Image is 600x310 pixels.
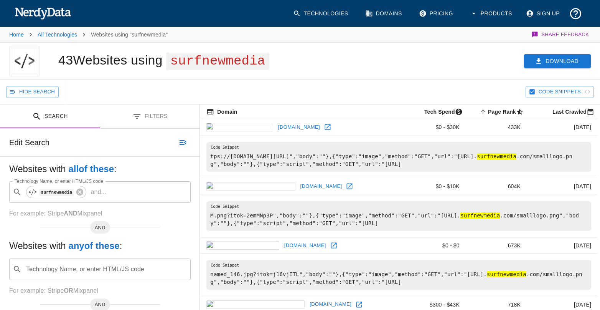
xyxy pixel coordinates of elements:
a: Home [9,31,24,38]
h1: 43 Websites using [58,53,269,67]
pre: tps://[DOMAIN_NAME][URL]","body":""},{"type":"image","method":"GET","url":"[URL]. .com/smalllogo.... [206,142,591,172]
td: 673K [466,237,527,254]
a: [DOMAIN_NAME] [298,181,344,192]
td: $0 - $30K [401,119,466,136]
td: $0 - $0 [401,237,466,254]
hl: surfnewmedia [460,212,500,219]
span: AND [90,301,110,308]
img: ozaukeepress.com icon [206,182,295,191]
code: surfnewmedia [39,189,74,196]
a: Domains [361,4,408,23]
span: AND [90,224,110,232]
a: [DOMAIN_NAME] [282,240,328,252]
button: Hide Search [6,86,59,98]
button: Products [465,4,518,23]
b: AND [64,210,77,217]
p: and ... [87,187,109,197]
label: Technology Name, or enter HTML/JS code [15,178,103,184]
img: zumbrota.com icon [206,241,279,250]
span: The registered domain name (i.e. "nerdydata.com"). [206,107,237,116]
td: [DATE] [527,119,597,136]
p: Websites using "surfnewmedia" [91,31,168,38]
button: Support and Documentation [566,4,585,23]
span: A page popularity ranking based on a domain's backlinks. Smaller numbers signal more popular doma... [478,107,527,116]
a: [DOMAIN_NAME] [276,121,322,133]
p: For example: Stripe Mixpanel [9,286,191,295]
td: 604K [466,178,527,195]
img: "surfnewmedia" logo [13,46,36,76]
button: Filters [100,104,200,129]
h5: Websites with : [9,240,191,252]
a: Pricing [414,4,459,23]
b: all of these [68,164,114,174]
button: Hide Code Snippets [526,86,594,98]
a: Open sjrnews.com in new window [322,121,333,133]
a: Technologies [288,4,354,23]
pre: M.png?itok=2emMNp3P","body":""},{"type":"image","method":"GET","url":"[URL]. .com/smalllogo.png",... [206,201,591,231]
a: All Technologies [38,31,77,38]
hl: surfnewmedia [487,271,526,277]
td: [DATE] [527,178,597,195]
td: 433K [466,119,527,136]
span: Most recent date this website was successfully crawled [542,107,597,116]
p: For example: Stripe Mixpanel [9,209,191,218]
img: madisoniannews.com icon [206,300,305,309]
button: Share Feedback [530,27,591,42]
img: sjrnews.com icon [206,123,273,131]
td: $0 - $10K [401,178,466,195]
button: Download [524,54,591,68]
b: OR [64,287,73,294]
td: [DATE] [527,237,597,254]
div: surfnewmedia [26,186,86,198]
b: any of these [68,240,119,251]
img: NerdyData.com [15,5,71,21]
pre: named_146.jpg?itok=j16vjITL","body":""},{"type":"image","method":"GET","url":"[URL]. .com/smalllo... [206,260,591,290]
a: Open zumbrota.com in new window [328,240,340,251]
span: The estimated minimum and maximum annual tech spend each webpage has, based on the free, freemium... [414,107,466,116]
a: Sign Up [521,4,566,23]
h5: Websites with : [9,163,191,175]
span: surfnewmedia [166,53,269,70]
h6: Edit Search [9,136,49,149]
hl: surfnewmedia [477,153,516,159]
nav: breadcrumb [9,27,168,42]
span: Hide Code Snippets [539,88,581,96]
a: Open ozaukeepress.com in new window [344,181,355,192]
